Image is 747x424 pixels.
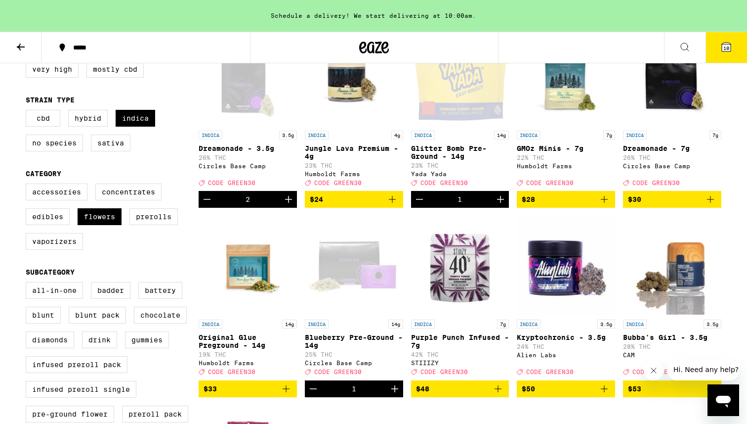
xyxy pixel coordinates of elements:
span: CODE GREEN30 [208,369,255,376]
p: Jungle Lava Premium - 4g [305,144,403,160]
label: Infused Preroll Single [26,381,136,398]
a: Open page for Bubba's Girl - 3.5g from CAM [623,216,721,380]
span: CODE GREEN30 [632,180,680,186]
div: Circles Base Camp [623,163,721,169]
button: Add to bag [623,380,721,397]
label: Battery [138,282,182,299]
p: 7g [497,320,509,329]
label: Blunt [26,307,61,324]
p: Purple Punch Infused - 7g [411,333,509,349]
div: Circles Base Camp [199,163,297,169]
div: CAM [623,352,721,358]
button: Increment [280,191,297,208]
p: Kryptochronic - 3.5g [517,333,615,341]
label: Flowers [78,208,122,225]
p: 23% THC [411,162,509,169]
p: INDICA [517,131,540,140]
label: Hybrid [68,110,108,127]
div: 1 [457,195,462,203]
a: Open page for Original Glue Preground - 14g from Humboldt Farms [199,216,297,380]
label: No Species [26,135,83,151]
span: CODE GREEN30 [314,180,362,186]
label: Sativa [91,135,130,151]
div: 2 [246,195,250,203]
p: 7g [709,131,721,140]
label: Infused Preroll Pack [26,356,127,373]
p: 28% THC [623,343,721,350]
a: Open page for Blueberry Pre-Ground - 14g from Circles Base Camp [305,216,403,380]
p: INDICA [623,320,647,329]
span: CODE GREEN30 [314,369,362,376]
p: 26% THC [199,154,297,161]
div: Humboldt Farms [305,171,403,177]
label: CBD [26,110,60,127]
iframe: Close message [644,361,664,380]
label: Concentrates [95,184,162,200]
p: Dreamonade - 7g [623,144,721,152]
p: 22% THC [517,154,615,161]
span: CODE GREEN30 [420,369,468,376]
button: Decrement [305,380,322,397]
p: INDICA [411,131,435,140]
img: Alien Labs - Kryptochronic - 3.5g [517,216,615,315]
button: Increment [386,380,403,397]
div: Circles Base Camp [305,360,403,366]
label: Diamonds [26,331,74,348]
span: CODE GREEN30 [526,369,574,376]
img: Circles Base Camp - Dreamonade - 7g [623,27,721,126]
p: Bubba's Girl - 3.5g [623,333,721,341]
a: Open page for Dreamonade - 7g from Circles Base Camp [623,27,721,191]
iframe: Button to launch messaging window [707,384,739,416]
label: Pre-ground Flower [26,406,114,423]
p: 14g [494,131,509,140]
p: 3.5g [597,320,615,329]
p: INDICA [305,320,329,329]
div: Humboldt Farms [199,360,297,366]
button: Add to bag [199,380,297,397]
span: $33 [204,385,217,393]
label: Accessories [26,184,87,200]
span: CODE GREEN30 [208,180,255,186]
img: STIIIZY - Purple Punch Infused - 7g [411,216,509,315]
p: Dreamonade - 3.5g [199,144,297,152]
legend: Category [26,170,61,178]
span: CODE GREEN30 [632,369,680,376]
img: Humboldt Farms - Jungle Lava Premium - 4g [305,27,403,126]
span: $28 [522,195,535,203]
p: INDICA [411,320,435,329]
p: 23% THC [305,162,403,169]
div: STIIIZY [411,360,509,366]
button: Decrement [411,191,428,208]
label: Very High [26,61,79,78]
p: 19% THC [199,351,297,358]
label: Chocolate [134,307,187,324]
a: Open page for GMOz Minis - 7g from Humboldt Farms [517,27,615,191]
p: 7g [603,131,615,140]
button: Add to bag [305,191,403,208]
span: CODE GREEN30 [420,180,468,186]
p: INDICA [305,131,329,140]
label: All-In-One [26,282,83,299]
p: 26% THC [623,154,721,161]
label: Badder [91,282,130,299]
label: Mostly CBD [86,61,144,78]
p: 4g [391,131,403,140]
p: 3.5g [704,320,721,329]
label: Blunt Pack [69,307,126,324]
span: $24 [310,195,323,203]
a: Open page for Kryptochronic - 3.5g from Alien Labs [517,216,615,380]
p: INDICA [517,320,540,329]
legend: Subcategory [26,268,75,276]
button: Add to bag [411,380,509,397]
p: 14g [388,320,403,329]
legend: Strain Type [26,96,75,104]
label: Gummies [125,331,169,348]
span: CODE GREEN30 [526,180,574,186]
label: Preroll Pack [122,406,188,423]
label: Edibles [26,208,70,225]
p: INDICA [623,131,647,140]
span: $30 [628,195,641,203]
span: 10 [723,45,729,51]
label: Vaporizers [26,233,83,250]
